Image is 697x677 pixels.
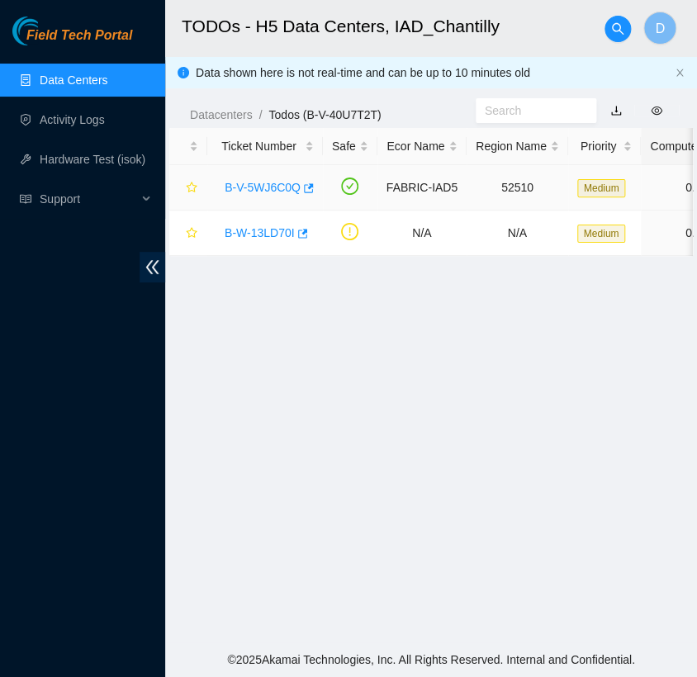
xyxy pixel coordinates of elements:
td: N/A [467,211,568,256]
a: Todos (B-V-40U7T2T) [268,108,381,121]
span: Medium [577,179,626,197]
a: B-W-13LD70I [225,226,295,239]
a: download [610,104,622,117]
td: FABRIC-IAD5 [377,165,467,211]
td: N/A [377,211,467,256]
span: read [20,193,31,205]
footer: © 2025 Akamai Technologies, Inc. All Rights Reserved. Internal and Confidential. [165,642,697,677]
span: search [605,22,630,36]
span: check-circle [341,178,358,195]
a: Activity Logs [40,113,105,126]
button: D [643,12,676,45]
input: Search [485,102,574,120]
a: Data Centers [40,73,107,87]
a: B-V-5WJ6C0Q [225,181,301,194]
td: 52510 [467,165,568,211]
span: Medium [577,225,626,243]
span: double-left [140,252,165,282]
span: star [186,227,197,240]
button: search [605,16,631,42]
span: exclamation-circle [341,223,358,240]
span: eye [651,105,662,116]
span: star [186,182,197,195]
span: D [655,18,665,39]
a: Hardware Test (isok) [40,153,145,166]
button: download [598,97,634,124]
a: Akamai TechnologiesField Tech Portal [12,30,132,51]
button: star [178,174,198,201]
img: Akamai Technologies [12,17,83,45]
a: Datacenters [190,108,252,121]
button: star [178,220,198,246]
button: close [675,68,685,78]
span: / [258,108,262,121]
span: Field Tech Portal [26,28,132,44]
span: Support [40,182,137,215]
